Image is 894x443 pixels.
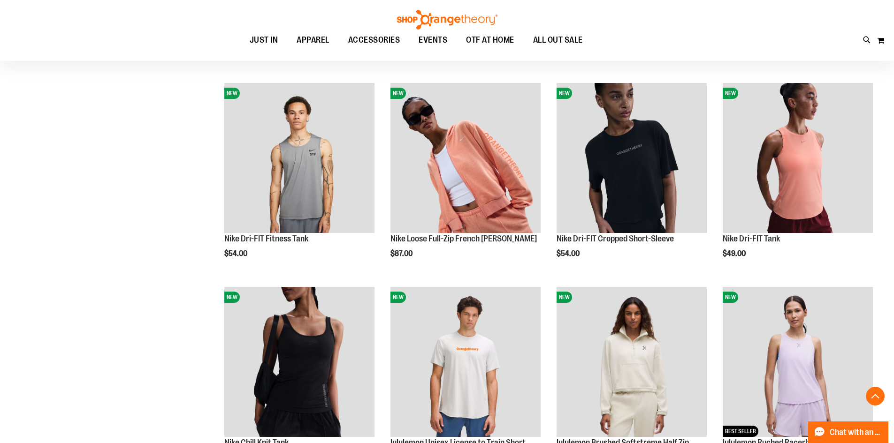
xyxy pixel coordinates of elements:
[552,78,711,282] div: product
[557,83,707,233] img: Nike Dri-FIT Cropped Short-Sleeve
[220,78,379,282] div: product
[224,292,240,303] span: NEW
[723,234,780,243] a: Nike Dri-FIT Tank
[396,10,499,30] img: Shop Orangetheory
[224,234,308,243] a: Nike Dri-FIT Fitness Tank
[224,83,374,233] img: Nike Dri-FIT Fitness Tank
[808,421,889,443] button: Chat with an Expert
[723,287,873,437] img: lululemon Ruched Racerback Tank
[723,249,747,258] span: $49.00
[466,30,514,51] span: OTF AT HOME
[557,83,707,234] a: Nike Dri-FIT Cropped Short-SleeveNEW
[250,30,278,51] span: JUST IN
[390,83,541,234] a: Nike Loose Full-Zip French Terry HoodieNEW
[830,428,883,437] span: Chat with an Expert
[557,292,572,303] span: NEW
[390,287,541,438] a: lululemon Unisex License to Train Short SleeveNEW
[557,249,581,258] span: $54.00
[419,30,447,51] span: EVENTS
[224,249,249,258] span: $54.00
[533,30,583,51] span: ALL OUT SALE
[723,83,873,233] img: Nike Dri-FIT Tank
[224,88,240,99] span: NEW
[224,83,374,234] a: Nike Dri-FIT Fitness TankNEW
[390,287,541,437] img: lululemon Unisex License to Train Short Sleeve
[390,292,406,303] span: NEW
[297,30,329,51] span: APPAREL
[557,88,572,99] span: NEW
[723,287,873,438] a: lululemon Ruched Racerback TankNEWBEST SELLER
[723,83,873,234] a: Nike Dri-FIT TankNEW
[723,88,738,99] span: NEW
[386,78,545,282] div: product
[348,30,400,51] span: ACCESSORIES
[866,387,885,405] button: Back To Top
[723,426,758,437] span: BEST SELLER
[557,287,707,437] img: lululemon Brushed Softstreme Half Zip
[224,287,374,437] img: Nike Chill Knit Tank
[718,78,878,282] div: product
[723,292,738,303] span: NEW
[224,287,374,438] a: Nike Chill Knit TankNEW
[390,249,414,258] span: $87.00
[390,234,537,243] a: Nike Loose Full-Zip French [PERSON_NAME]
[557,234,674,243] a: Nike Dri-FIT Cropped Short-Sleeve
[390,83,541,233] img: Nike Loose Full-Zip French Terry Hoodie
[557,287,707,438] a: lululemon Brushed Softstreme Half ZipNEW
[390,88,406,99] span: NEW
